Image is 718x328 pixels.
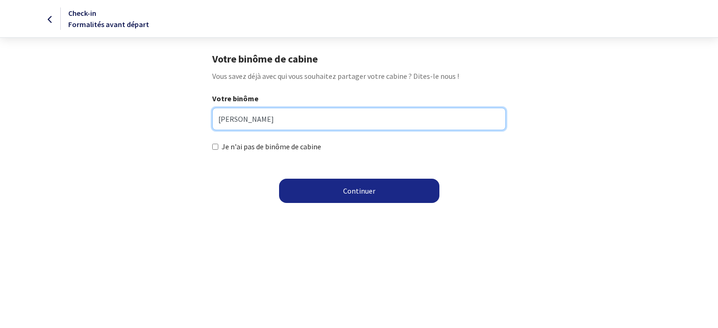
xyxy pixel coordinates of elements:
[212,108,505,130] input: Indiquez votre binôme
[222,141,321,152] label: Je n'ai pas de binôme de cabine
[212,94,258,103] strong: Votre binôme
[212,53,505,65] h1: Votre binôme de cabine
[212,70,505,82] p: Vous savez déjà avec qui vous souhaitez partager votre cabine ? Dites-le nous !
[68,8,149,29] span: Check-in Formalités avant départ
[279,179,439,203] button: Continuer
